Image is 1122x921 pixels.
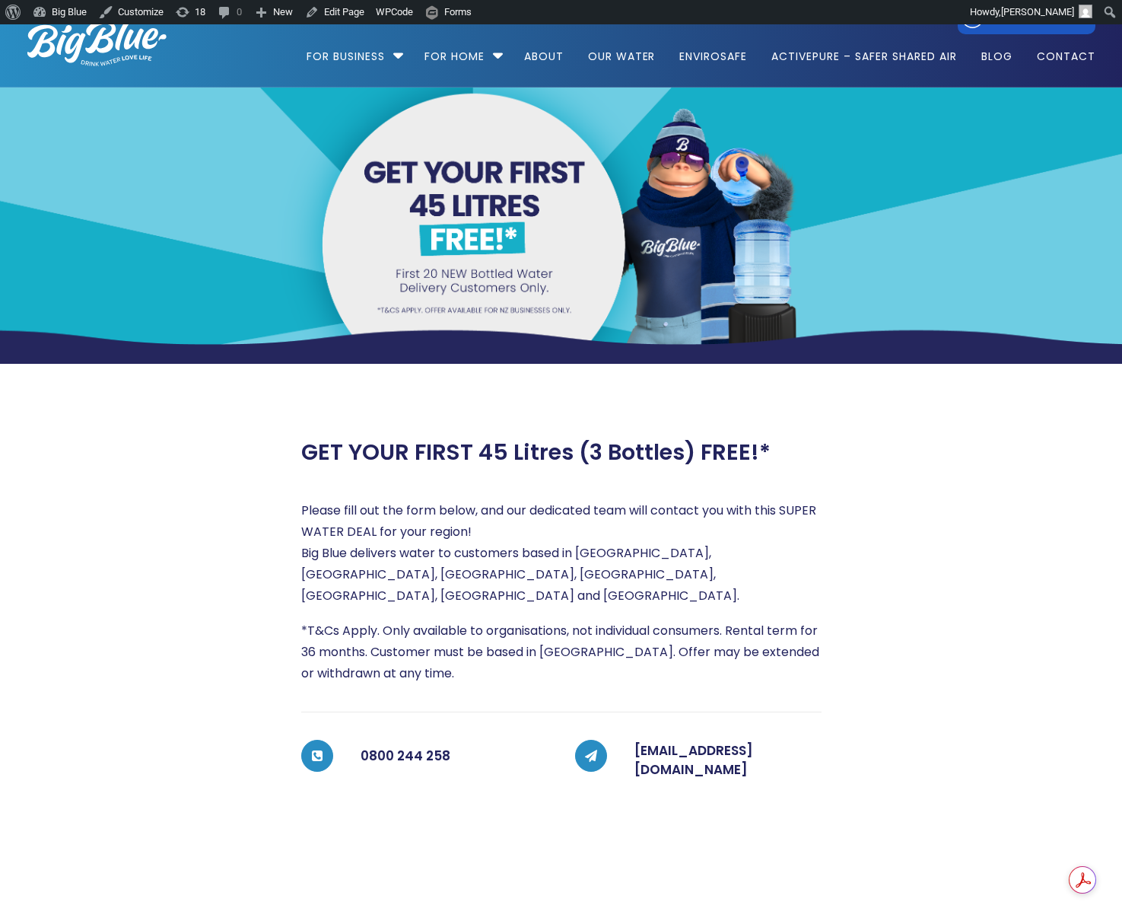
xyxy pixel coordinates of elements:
a: [EMAIL_ADDRESS][DOMAIN_NAME] [634,741,753,779]
span: [PERSON_NAME] [1001,6,1074,18]
h2: GET YOUR FIRST 45 Litres (3 Bottles) FREE!* [301,439,771,466]
img: logo [27,21,167,66]
p: Please fill out the form below, and our dedicated team will contact you with this SUPER WATER DEA... [301,500,822,607]
h5: 0800 244 258 [361,741,548,772]
p: *T&Cs Apply. Only available to organisations, not individual consumers. Rental term for 36 months... [301,620,822,684]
